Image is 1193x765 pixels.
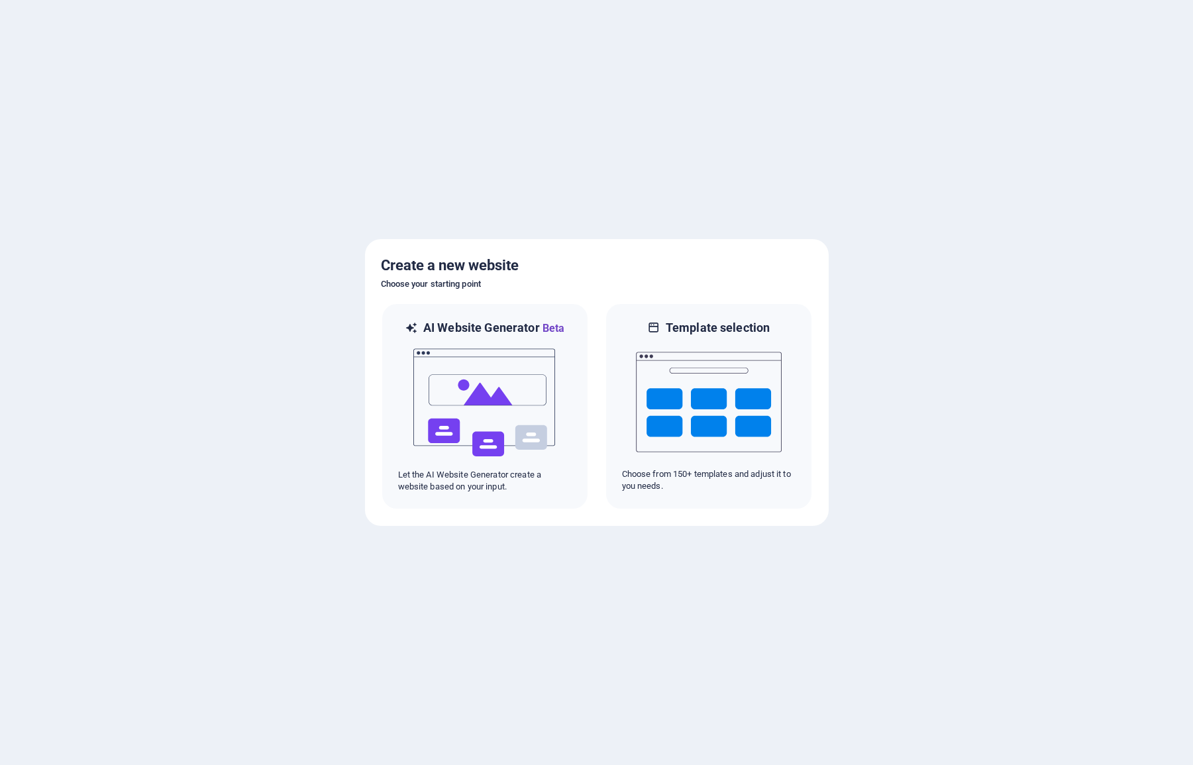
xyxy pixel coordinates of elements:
img: ai [412,336,558,469]
h6: Choose your starting point [381,276,813,292]
div: AI Website GeneratorBetaaiLet the AI Website Generator create a website based on your input. [381,303,589,510]
p: Let the AI Website Generator create a website based on your input. [398,469,572,493]
h5: Create a new website [381,255,813,276]
h6: Template selection [666,320,770,336]
p: Choose from 150+ templates and adjust it to you needs. [622,468,796,492]
span: Beta [540,322,565,334]
h6: AI Website Generator [423,320,564,336]
div: Template selectionChoose from 150+ templates and adjust it to you needs. [605,303,813,510]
